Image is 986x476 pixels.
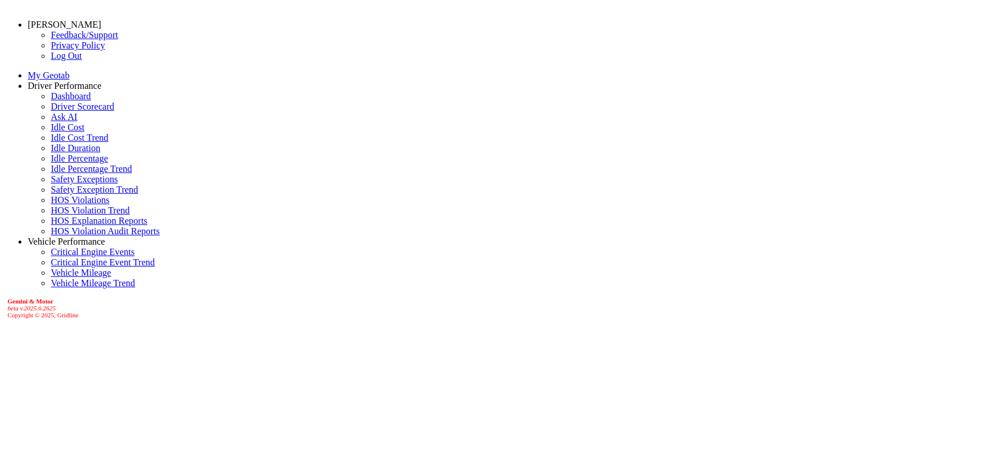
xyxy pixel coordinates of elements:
a: Vehicle Mileage [51,268,111,278]
a: Vehicle Performance [28,237,105,246]
a: Safety Exception Trend [51,185,138,194]
a: Privacy Policy [51,40,105,50]
a: My Geotab [28,70,69,80]
a: Ask AI [51,112,77,122]
a: Safety Exceptions [51,174,118,184]
a: Dashboard [51,91,91,101]
a: HOS Violation Audit Reports [51,226,160,236]
a: Critical Engine Event Trend [51,257,155,267]
a: Driver Scorecard [51,102,114,111]
a: HOS Violations [51,195,109,205]
a: Driver Performance [28,81,102,91]
a: HOS Explanation Reports [51,216,147,226]
a: HOS Violation Trend [51,205,130,215]
a: Idle Percentage [51,153,108,163]
a: Feedback/Support [51,30,118,40]
a: [PERSON_NAME] [28,20,101,29]
i: beta v.2025.6.2625 [8,305,56,312]
a: Idle Cost Trend [51,133,109,143]
a: Idle Duration [51,143,101,153]
a: Idle Cost [51,122,84,132]
a: Critical Engine Events [51,247,135,257]
b: Gemini & Motor [8,298,53,305]
a: Log Out [51,51,82,61]
a: Vehicle Mileage Trend [51,278,135,288]
a: Idle Percentage Trend [51,164,132,174]
div: Copyright © 2025, Gridline [8,298,981,318]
